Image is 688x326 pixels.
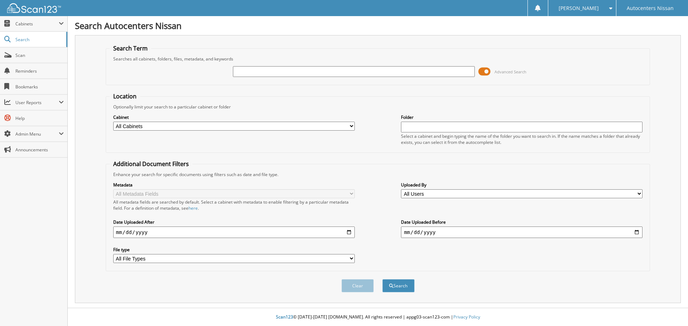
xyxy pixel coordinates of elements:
[341,279,374,292] button: Clear
[113,227,355,238] input: start
[113,219,355,225] label: Date Uploaded After
[113,182,355,188] label: Metadata
[7,3,61,13] img: scan123-logo-white.svg
[15,84,64,90] span: Bookmarks
[401,219,642,225] label: Date Uploaded Before
[113,247,355,253] label: File type
[15,147,64,153] span: Announcements
[110,44,151,52] legend: Search Term
[401,114,642,120] label: Folder
[110,171,646,177] div: Enhance your search for specific documents using filters such as date and file type.
[75,20,681,31] h1: Search Autocenters Nissan
[15,131,59,137] span: Admin Menu
[401,133,642,145] div: Select a cabinet and begin typing the name of the folder you want to search in. If the name match...
[188,205,198,211] a: here
[494,69,526,74] span: Advanced Search
[559,6,599,10] span: [PERSON_NAME]
[15,99,59,106] span: User Reports
[401,227,642,238] input: end
[113,114,355,120] label: Cabinet
[15,52,64,58] span: Scan
[401,182,642,188] label: Uploaded By
[110,56,646,62] div: Searches all cabinets, folders, files, metadata, and keywords
[110,160,192,168] legend: Additional Document Filters
[627,6,674,10] span: Autocenters Nissan
[113,199,355,211] div: All metadata fields are searched by default. Select a cabinet with metadata to enable filtering b...
[68,308,688,326] div: © [DATE]-[DATE] [DOMAIN_NAME]. All rights reserved | appg03-scan123-com |
[15,21,59,27] span: Cabinets
[15,115,64,121] span: Help
[15,68,64,74] span: Reminders
[382,279,415,292] button: Search
[110,92,140,100] legend: Location
[110,104,646,110] div: Optionally limit your search to a particular cabinet or folder
[276,314,293,320] span: Scan123
[453,314,480,320] a: Privacy Policy
[15,37,63,43] span: Search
